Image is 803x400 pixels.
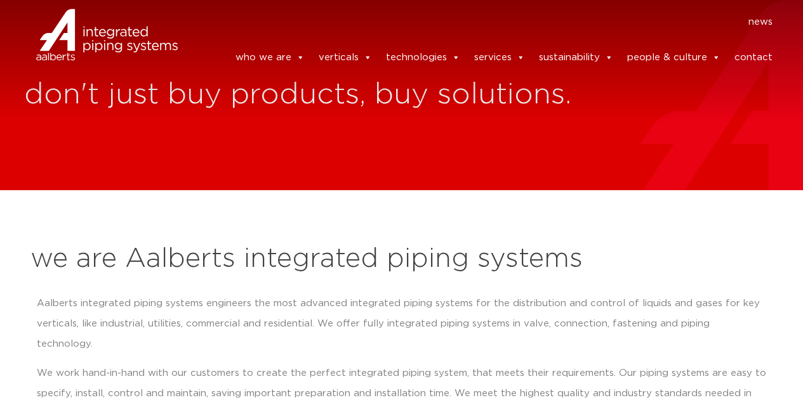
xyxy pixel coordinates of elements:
a: people & culture [627,45,720,70]
nav: Menu [197,12,773,32]
a: news [748,12,773,32]
p: Aalberts integrated piping systems engineers the most advanced integrated piping systems for the ... [37,294,767,354]
a: contact [734,45,773,70]
a: who we are [236,45,305,70]
a: verticals [319,45,372,70]
h2: we are Aalberts integrated piping systems [30,244,773,274]
a: services [474,45,525,70]
a: technologies [386,45,460,70]
a: sustainability [539,45,613,70]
